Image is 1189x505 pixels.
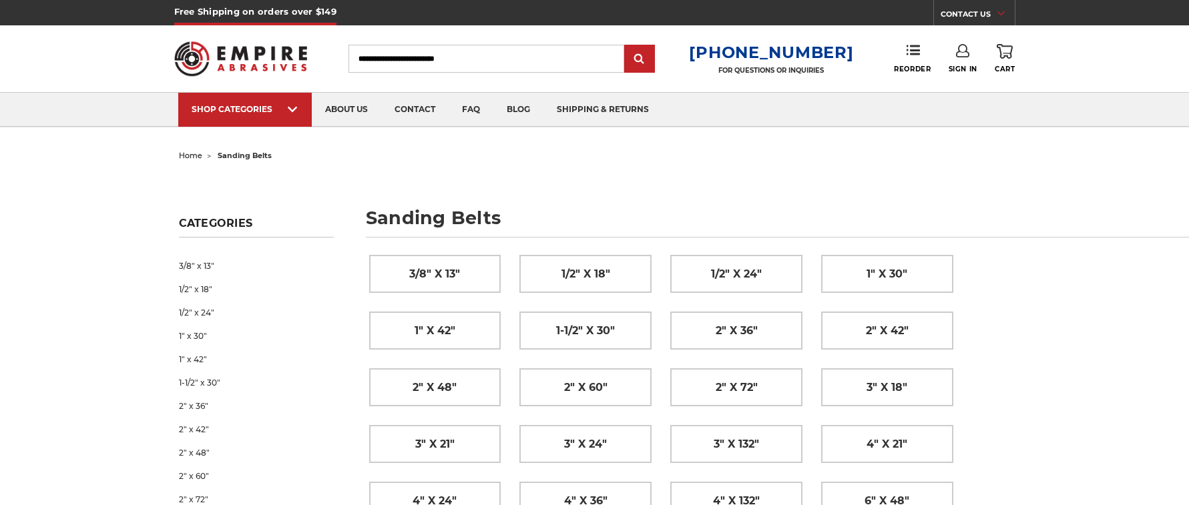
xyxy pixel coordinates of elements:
[894,65,931,73] span: Reorder
[370,369,501,406] a: 2" x 48"
[822,369,953,406] a: 3" x 18"
[543,93,662,127] a: shipping & returns
[449,93,493,127] a: faq
[179,348,334,371] a: 1" x 42"
[179,278,334,301] a: 1/2" x 18"
[822,256,953,292] a: 1" x 30"
[716,376,758,399] span: 2" x 72"
[179,254,334,278] a: 3/8" x 13"
[995,44,1015,73] a: Cart
[689,43,853,62] a: [PHONE_NUMBER]
[179,464,334,488] a: 2" x 60"
[179,217,334,237] h5: Categories
[564,376,608,399] span: 2" x 60"
[714,433,759,456] span: 3" x 132"
[520,312,651,349] a: 1-1/2" x 30"
[179,324,334,348] a: 1" x 30"
[671,426,802,462] a: 3" x 132"
[822,426,953,462] a: 4" x 21"
[370,312,501,349] a: 1" x 42"
[179,301,334,324] a: 1/2" x 24"
[995,65,1015,73] span: Cart
[671,256,802,292] a: 1/2" x 24"
[520,426,651,462] a: 3" x 24"
[894,44,931,73] a: Reorder
[409,263,460,286] span: 3/8" x 13"
[415,433,455,456] span: 3" x 21"
[312,93,381,127] a: about us
[564,433,607,456] span: 3" x 24"
[716,320,758,342] span: 2" x 36"
[413,376,457,399] span: 2" x 48"
[941,7,1015,25] a: CONTACT US
[192,104,298,114] div: SHOP CATEGORIES
[415,320,455,342] span: 1" x 42"
[671,369,802,406] a: 2" x 72"
[179,441,334,464] a: 2" x 48"
[179,151,202,160] a: home
[493,93,543,127] a: blog
[520,369,651,406] a: 2" x 60"
[179,418,334,441] a: 2" x 42"
[370,426,501,462] a: 3" x 21"
[179,394,334,418] a: 2" x 36"
[556,320,615,342] span: 1-1/2" x 30"
[949,65,977,73] span: Sign In
[370,256,501,292] a: 3/8" x 13"
[867,263,907,286] span: 1" x 30"
[822,312,953,349] a: 2" x 42"
[174,33,308,85] img: Empire Abrasives
[218,151,272,160] span: sanding belts
[866,320,909,342] span: 2" x 42"
[867,433,907,456] span: 4" x 21"
[520,256,651,292] a: 1/2" x 18"
[561,263,610,286] span: 1/2" x 18"
[179,371,334,394] a: 1-1/2" x 30"
[711,263,762,286] span: 1/2" x 24"
[867,376,907,399] span: 3" x 18"
[689,66,853,75] p: FOR QUESTIONS OR INQUIRIES
[381,93,449,127] a: contact
[626,46,653,73] input: Submit
[671,312,802,349] a: 2" x 36"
